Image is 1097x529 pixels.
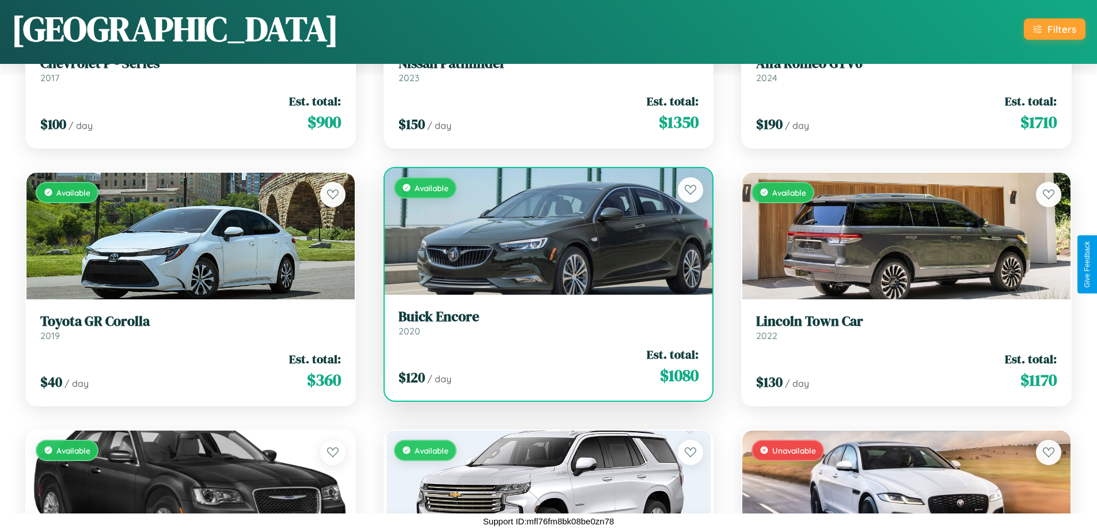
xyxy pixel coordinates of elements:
h1: [GEOGRAPHIC_DATA] [12,5,339,52]
span: Available [56,446,90,455]
h3: Toyota GR Corolla [40,313,341,330]
span: Available [772,188,806,197]
span: 2017 [40,72,59,83]
span: 2023 [398,72,419,83]
span: 2022 [756,330,777,341]
span: 2020 [398,325,420,337]
span: $ 1170 [1020,368,1057,391]
span: $ 100 [40,115,66,134]
span: Est. total: [647,93,699,109]
h3: Lincoln Town Car [756,313,1057,330]
span: $ 360 [307,368,341,391]
span: $ 1080 [660,364,699,387]
span: 2019 [40,330,60,341]
span: Available [56,188,90,197]
h3: Nissan Pathfinder [398,55,699,72]
div: Filters [1047,23,1076,35]
span: / day [785,120,809,131]
a: Alfa Romeo GTV62024 [756,55,1057,83]
span: $ 130 [756,372,783,391]
span: Available [415,183,449,193]
span: 2024 [756,72,777,83]
div: Give Feedback [1083,241,1091,288]
a: Toyota GR Corolla2019 [40,313,341,341]
span: Est. total: [1005,351,1057,367]
span: $ 150 [398,115,425,134]
span: $ 1710 [1020,111,1057,134]
a: Buick Encore2020 [398,309,699,337]
span: $ 120 [398,368,425,387]
button: Filters [1024,18,1085,40]
span: Est. total: [289,93,341,109]
a: Nissan Pathfinder2023 [398,55,699,83]
span: / day [427,373,451,385]
span: Available [415,446,449,455]
p: Support ID: mfl76fm8bk08be0zn78 [483,513,614,529]
h3: Buick Encore [398,309,699,325]
span: $ 190 [756,115,783,134]
span: $ 1350 [659,111,699,134]
span: / day [427,120,451,131]
h3: Alfa Romeo GTV6 [756,55,1057,72]
span: Unavailable [772,446,816,455]
h3: Chevrolet P - Series [40,55,341,72]
a: Lincoln Town Car2022 [756,313,1057,341]
span: / day [785,378,809,389]
span: / day [69,120,93,131]
span: Est. total: [1005,93,1057,109]
span: $ 900 [308,111,341,134]
span: $ 40 [40,372,62,391]
a: Chevrolet P - Series2017 [40,55,341,83]
span: Est. total: [289,351,341,367]
span: Est. total: [647,346,699,363]
span: / day [64,378,89,389]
